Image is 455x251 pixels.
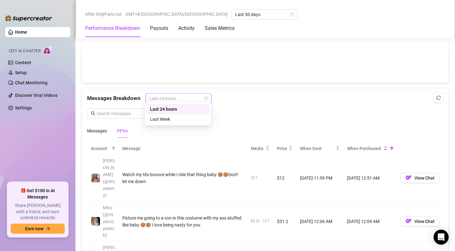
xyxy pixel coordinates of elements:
div: 7 [267,218,269,224]
img: Kenzie (@dmaxkenz) [91,174,100,182]
img: Miss (@misscozypeach) [91,217,100,226]
button: OFView Chat [401,216,440,226]
span: [PERSON_NAME] (@dmaxkenz) [103,158,115,198]
span: arrow-right [46,226,50,231]
span: filter [390,147,394,150]
span: calendar [290,13,294,16]
div: 1 [256,175,258,181]
a: Chat Monitoring [15,80,47,85]
div: Sales Metrics [205,25,235,32]
a: Discover Viral Videos [15,93,58,98]
span: search [91,111,95,116]
span: When Sent [300,145,335,152]
img: OF [406,218,412,224]
th: Message [119,142,247,155]
span: Share [PERSON_NAME] with a friend, and earn unlimited rewards [11,203,65,221]
th: Media [247,142,273,155]
span: filter [110,144,117,153]
span: Price [277,145,287,152]
span: GMT+8 [GEOGRAPHIC_DATA]/[GEOGRAPHIC_DATA] [125,9,228,19]
span: Earn now [25,226,43,231]
td: [DATE] 12:06 AM [296,202,343,242]
span: picture [251,219,255,223]
img: AI Chatter [43,46,53,55]
a: Home [15,30,27,35]
span: Account [91,145,109,152]
span: video-camera [263,219,266,223]
a: Settings [15,105,32,110]
div: Payouts [150,25,168,32]
div: PPVs [117,127,128,134]
span: Miss (@misscozypeach) [103,205,114,238]
span: calendar [204,97,208,100]
input: Search messages [97,110,161,117]
span: Last 30 days [235,10,294,19]
div: Picture me going to a con in this costume with my ass stuffed like baby 🥵🥵 I love being nasty for... [122,215,243,228]
td: [DATE] 11:59 PM [296,155,343,202]
span: Izzy AI Chatter [9,48,41,54]
button: Earn nowarrow-right [11,224,65,234]
div: Performance Breakdown [85,25,140,32]
span: View Chat [414,219,435,224]
div: Activity [178,25,195,32]
div: Last 24 hours [150,106,206,113]
span: filter [389,144,395,153]
a: Content [15,60,31,65]
img: logo-BBDzfeDw.svg [5,15,52,21]
a: OFView Chat [401,177,440,182]
span: Media [251,145,264,152]
span: reload [436,96,441,100]
td: $12 [273,155,296,202]
div: Last 24 hours [146,104,210,114]
span: When Purchased [347,145,382,152]
span: video-camera [251,176,255,180]
span: Last 24 hours [149,94,208,103]
span: 🎁 Get $100 in AI Messages [11,188,65,200]
span: View Chat [414,176,435,181]
th: When Sent [296,142,343,155]
span: After OnlyFans cut [85,9,122,19]
div: Open Intercom Messenger [434,230,449,245]
a: OFView Chat [401,220,440,225]
td: $31.2 [273,202,296,242]
th: When Purchased [343,142,397,155]
div: Last Week [146,114,210,124]
span: filter [112,147,115,150]
div: Last Week [150,116,206,123]
img: OF [406,175,412,181]
div: 32 [256,218,260,224]
div: Messages [87,127,107,134]
button: OFView Chat [401,173,440,183]
th: Price [273,142,296,155]
td: [DATE] 12:51 AM [343,155,397,202]
td: [DATE] 12:09 AM [343,202,397,242]
div: Watch my tits bounce while I ride that thing baby 🥵🥵Don't let me down [122,171,243,185]
a: Setup [15,70,27,75]
div: Messages Breakdown [87,93,443,103]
